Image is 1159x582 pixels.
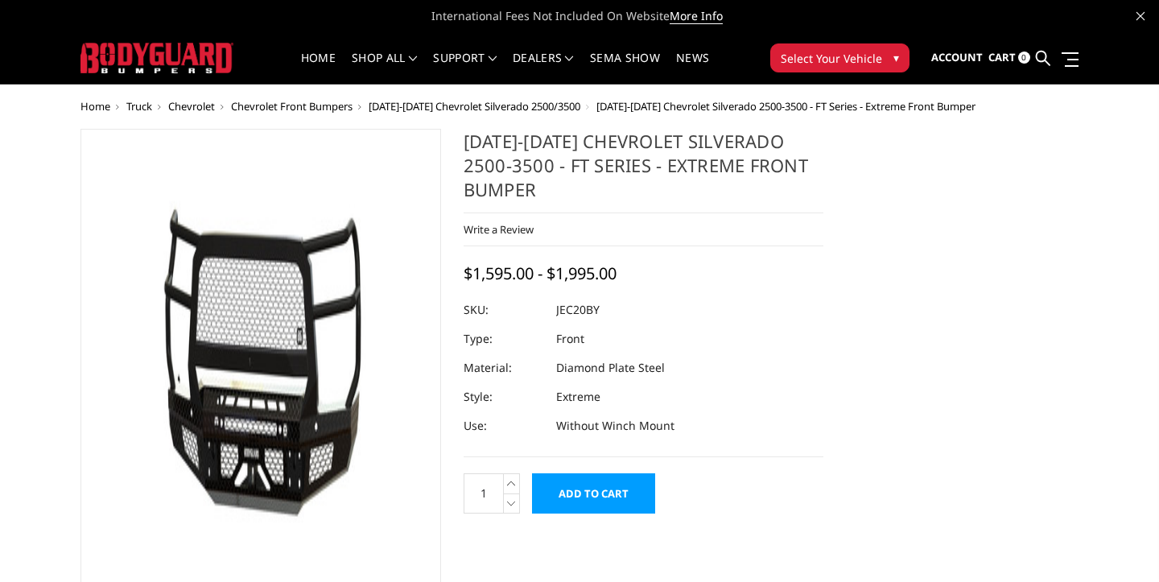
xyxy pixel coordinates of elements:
[464,262,617,284] span: $1,595.00 - $1,995.00
[556,295,600,324] dd: JEC20BY
[80,43,233,72] img: BODYGUARD BUMPERS
[80,99,110,114] a: Home
[513,52,574,84] a: Dealers
[464,411,544,440] dt: Use:
[556,382,600,411] dd: Extreme
[301,52,336,84] a: Home
[556,324,584,353] dd: Front
[433,52,497,84] a: Support
[781,50,882,67] span: Select Your Vehicle
[464,129,824,213] h1: [DATE]-[DATE] Chevrolet Silverado 2500-3500 - FT Series - Extreme Front Bumper
[464,353,544,382] dt: Material:
[988,36,1030,80] a: Cart 0
[464,295,544,324] dt: SKU:
[556,411,674,440] dd: Without Winch Mount
[670,8,723,24] a: More Info
[596,99,975,114] span: [DATE]-[DATE] Chevrolet Silverado 2500-3500 - FT Series - Extreme Front Bumper
[893,49,899,66] span: ▾
[231,99,353,114] a: Chevrolet Front Bumpers
[464,324,544,353] dt: Type:
[931,50,983,64] span: Account
[556,353,665,382] dd: Diamond Plate Steel
[464,222,534,237] a: Write a Review
[988,50,1016,64] span: Cart
[464,382,544,411] dt: Style:
[352,52,417,84] a: shop all
[532,473,655,514] input: Add to Cart
[676,52,709,84] a: News
[1018,52,1030,64] span: 0
[168,99,215,114] a: Chevrolet
[126,99,152,114] a: Truck
[931,36,983,80] a: Account
[369,99,580,114] a: [DATE]-[DATE] Chevrolet Silverado 2500/3500
[590,52,660,84] a: SEMA Show
[770,43,909,72] button: Select Your Vehicle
